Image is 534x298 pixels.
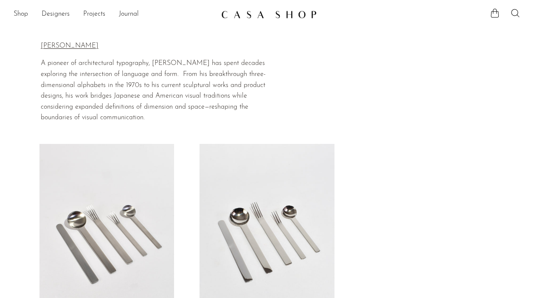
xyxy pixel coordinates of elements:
[83,9,105,20] a: Projects
[42,9,70,20] a: Designers
[14,7,214,22] ul: NEW HEADER MENU
[41,41,281,52] p: [PERSON_NAME]
[14,7,214,22] nav: Desktop navigation
[41,60,266,121] span: A pioneer of architectural typography, [PERSON_NAME] has spent decades exploring the intersection...
[119,9,139,20] a: Journal
[14,9,28,20] a: Shop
